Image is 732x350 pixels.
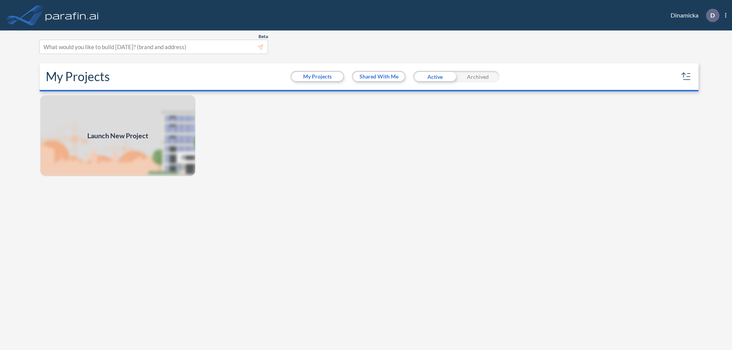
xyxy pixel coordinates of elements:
[292,72,343,81] button: My Projects
[46,69,110,84] h2: My Projects
[413,71,456,82] div: Active
[680,70,692,83] button: sort
[456,71,499,82] div: Archived
[710,12,715,19] p: D
[353,72,405,81] button: Shared With Me
[659,9,726,22] div: Dinamicka
[44,8,100,23] img: logo
[258,34,268,40] span: Beta
[40,94,196,177] a: Launch New Project
[40,94,196,177] img: add
[87,131,148,141] span: Launch New Project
